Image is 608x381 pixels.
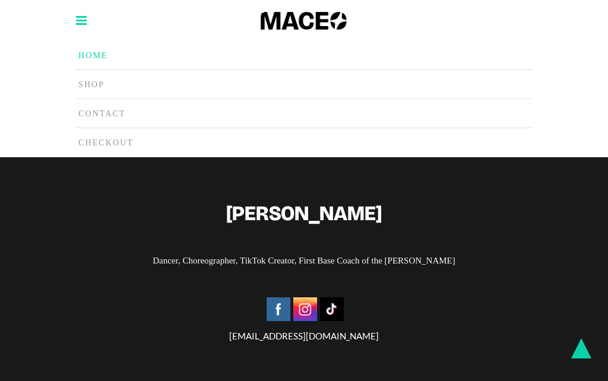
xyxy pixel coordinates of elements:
[78,109,126,118] span: Contact
[267,297,290,321] img: Facebook
[320,297,344,321] img: Tiktok
[76,128,532,157] a: Checkout
[78,138,134,147] span: Checkout
[24,295,584,344] div: [EMAIL_ADDRESS][DOMAIN_NAME]
[76,41,532,70] a: Home
[293,297,317,321] img: Instagram
[78,80,104,89] span: Shop
[254,3,357,39] img: Mobile Logo
[78,51,108,60] span: Home
[24,200,584,227] h2: [PERSON_NAME]
[76,70,532,99] a: Shop
[24,253,584,268] p: Dancer, Choreographer, TikTok Creator, First Base Coach of the [PERSON_NAME]
[76,99,532,128] a: Contact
